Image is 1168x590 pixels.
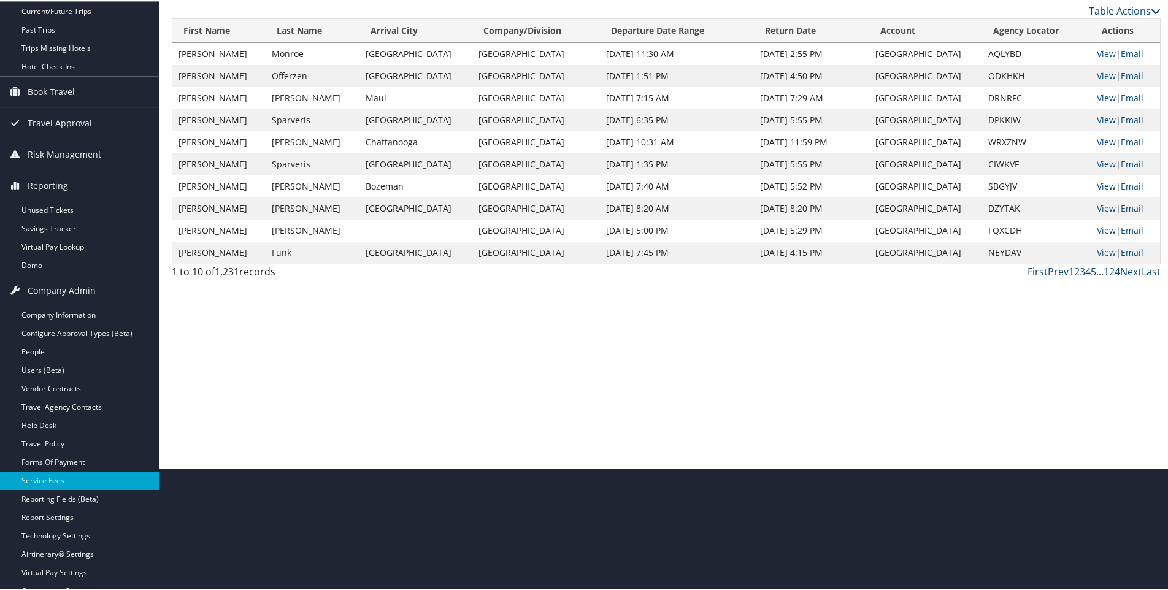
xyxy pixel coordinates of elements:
[600,196,753,218] td: [DATE] 8:20 AM
[869,130,983,152] td: [GEOGRAPHIC_DATA]
[1069,264,1074,277] a: 1
[1091,42,1160,64] td: |
[172,240,266,262] td: [PERSON_NAME]
[869,196,983,218] td: [GEOGRAPHIC_DATA]
[869,218,983,240] td: [GEOGRAPHIC_DATA]
[1121,201,1143,213] a: Email
[472,130,600,152] td: [GEOGRAPHIC_DATA]
[1091,86,1160,108] td: |
[1097,47,1116,58] a: View
[472,196,600,218] td: [GEOGRAPHIC_DATA]
[1097,113,1116,125] a: View
[359,42,473,64] td: [GEOGRAPHIC_DATA]
[754,64,869,86] td: [DATE] 4:50 PM
[600,152,753,174] td: [DATE] 1:35 PM
[1142,264,1161,277] a: Last
[1121,179,1143,191] a: Email
[1104,264,1120,277] a: 124
[1091,130,1160,152] td: |
[172,18,266,42] th: First Name: activate to sort column ascending
[600,240,753,262] td: [DATE] 7:45 PM
[1097,69,1116,80] a: View
[472,64,600,86] td: [GEOGRAPHIC_DATA]
[982,196,1091,218] td: DZYTAK
[1121,223,1143,235] a: Email
[359,18,473,42] th: Arrival City: activate to sort column ascending
[359,130,473,152] td: Chattanooga
[600,64,753,86] td: [DATE] 1:51 PM
[359,196,473,218] td: [GEOGRAPHIC_DATA]
[472,218,600,240] td: [GEOGRAPHIC_DATA]
[869,108,983,130] td: [GEOGRAPHIC_DATA]
[1121,69,1143,80] a: Email
[1089,3,1161,17] a: Table Actions
[754,42,869,64] td: [DATE] 2:55 PM
[172,108,266,130] td: [PERSON_NAME]
[1097,223,1116,235] a: View
[754,218,869,240] td: [DATE] 5:29 PM
[1091,196,1160,218] td: |
[359,240,473,262] td: [GEOGRAPHIC_DATA]
[359,86,473,108] td: Maui
[754,130,869,152] td: [DATE] 11:59 PM
[1097,179,1116,191] a: View
[266,86,359,108] td: [PERSON_NAME]
[472,240,600,262] td: [GEOGRAPHIC_DATA]
[266,18,359,42] th: Last Name: activate to sort column ascending
[359,64,473,86] td: [GEOGRAPHIC_DATA]
[472,42,600,64] td: [GEOGRAPHIC_DATA]
[1048,264,1069,277] a: Prev
[1096,264,1104,277] span: …
[982,64,1091,86] td: ODKHKH
[266,108,359,130] td: Sparveris
[1121,245,1143,257] a: Email
[754,240,869,262] td: [DATE] 4:15 PM
[172,130,266,152] td: [PERSON_NAME]
[982,108,1091,130] td: DPKKIW
[28,138,101,169] span: Risk Management
[472,108,600,130] td: [GEOGRAPHIC_DATA]
[869,64,983,86] td: [GEOGRAPHIC_DATA]
[1091,64,1160,86] td: |
[266,152,359,174] td: Sparveris
[754,152,869,174] td: [DATE] 5:55 PM
[172,174,266,196] td: [PERSON_NAME]
[600,174,753,196] td: [DATE] 7:40 AM
[1091,108,1160,130] td: |
[1074,264,1080,277] a: 2
[754,18,869,42] th: Return Date: activate to sort column ascending
[1091,218,1160,240] td: |
[600,42,753,64] td: [DATE] 11:30 AM
[172,263,405,284] div: 1 to 10 of records
[1097,91,1116,102] a: View
[869,18,983,42] th: Account: activate to sort column ascending
[1091,264,1096,277] a: 5
[28,75,75,106] span: Book Travel
[982,218,1091,240] td: FQXCDH
[266,174,359,196] td: [PERSON_NAME]
[1120,264,1142,277] a: Next
[1121,157,1143,169] a: Email
[172,152,266,174] td: [PERSON_NAME]
[1097,157,1116,169] a: View
[869,240,983,262] td: [GEOGRAPHIC_DATA]
[1121,135,1143,147] a: Email
[172,42,266,64] td: [PERSON_NAME]
[982,240,1091,262] td: NEYDAV
[1080,264,1085,277] a: 3
[172,86,266,108] td: [PERSON_NAME]
[1091,240,1160,262] td: |
[266,218,359,240] td: [PERSON_NAME]
[600,130,753,152] td: [DATE] 10:31 AM
[1091,18,1160,42] th: Actions
[982,130,1091,152] td: WRXZNW
[1028,264,1048,277] a: First
[215,264,239,277] span: 1,231
[266,196,359,218] td: [PERSON_NAME]
[600,18,753,42] th: Departure Date Range: activate to sort column ascending
[869,86,983,108] td: [GEOGRAPHIC_DATA]
[266,64,359,86] td: Offerzen
[1085,264,1091,277] a: 4
[28,169,68,200] span: Reporting
[266,42,359,64] td: Monroe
